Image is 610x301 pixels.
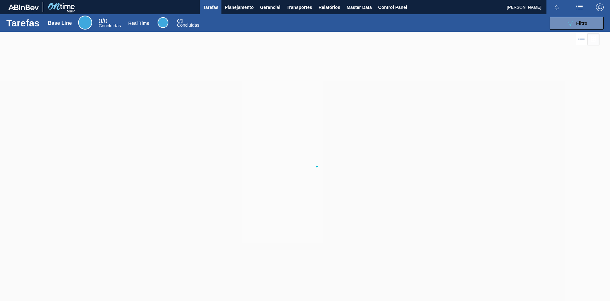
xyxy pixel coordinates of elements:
[260,3,280,11] span: Gerencial
[347,3,372,11] span: Master Data
[48,20,72,26] div: Base Line
[177,19,199,27] div: Real Time
[596,3,604,11] img: Logout
[378,3,407,11] span: Control Panel
[177,18,180,24] span: 0
[98,23,121,28] span: Concluídas
[177,23,199,28] span: Concluídas
[158,17,168,28] div: Real Time
[177,18,183,24] span: / 0
[8,4,39,10] img: TNhmsLtSVTkK8tSr43FrP2fwEKptu5GPRR3wAAAABJRU5ErkJggg==
[98,17,107,24] span: / 0
[287,3,312,11] span: Transportes
[98,18,121,28] div: Base Line
[225,3,254,11] span: Planejamento
[78,16,92,30] div: Base Line
[576,21,587,26] span: Filtro
[576,3,583,11] img: userActions
[128,21,149,26] div: Real Time
[546,3,567,12] button: Notificações
[6,19,40,27] h1: Tarefas
[318,3,340,11] span: Relatórios
[550,17,604,30] button: Filtro
[98,17,102,24] span: 0
[203,3,219,11] span: Tarefas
